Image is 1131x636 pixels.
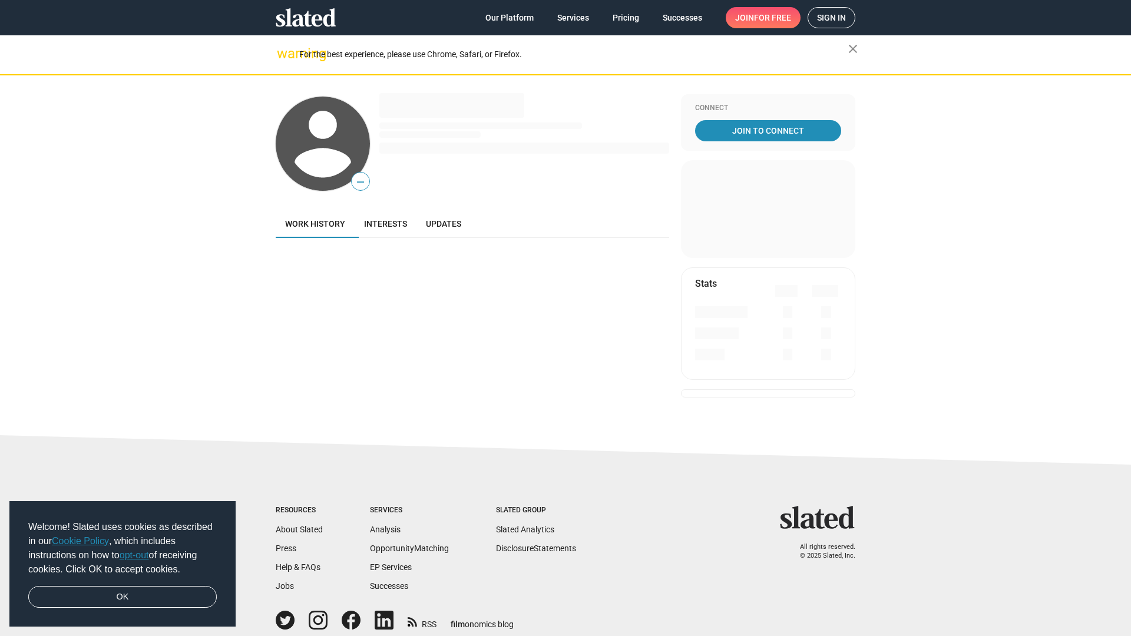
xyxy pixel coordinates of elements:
[496,544,576,553] a: DisclosureStatements
[120,550,149,560] a: opt-out
[697,120,839,141] span: Join To Connect
[370,525,401,534] a: Analysis
[726,7,801,28] a: Joinfor free
[476,7,543,28] a: Our Platform
[496,506,576,515] div: Slated Group
[370,581,408,591] a: Successes
[548,7,598,28] a: Services
[613,7,639,28] span: Pricing
[735,7,791,28] span: Join
[603,7,649,28] a: Pricing
[557,7,589,28] span: Services
[788,543,855,560] p: All rights reserved. © 2025 Slated, Inc.
[496,525,554,534] a: Slated Analytics
[299,47,848,62] div: For the best experience, please use Chrome, Safari, or Firefox.
[408,612,436,630] a: RSS
[370,562,412,572] a: EP Services
[276,525,323,534] a: About Slated
[695,277,717,290] mat-card-title: Stats
[28,520,217,577] span: Welcome! Slated uses cookies as described in our , which includes instructions on how to of recei...
[416,210,471,238] a: Updates
[355,210,416,238] a: Interests
[451,620,465,629] span: film
[276,562,320,572] a: Help & FAQs
[663,7,702,28] span: Successes
[485,7,534,28] span: Our Platform
[754,7,791,28] span: for free
[285,219,345,228] span: Work history
[277,47,291,61] mat-icon: warning
[695,104,841,113] div: Connect
[28,586,217,608] a: dismiss cookie message
[276,210,355,238] a: Work history
[276,544,296,553] a: Press
[52,536,109,546] a: Cookie Policy
[808,7,855,28] a: Sign in
[370,544,449,553] a: OpportunityMatching
[451,609,514,630] a: filmonomics blog
[846,42,860,56] mat-icon: close
[695,120,841,141] a: Join To Connect
[9,501,236,627] div: cookieconsent
[817,8,846,28] span: Sign in
[352,174,369,190] span: —
[426,219,461,228] span: Updates
[276,581,294,591] a: Jobs
[370,506,449,515] div: Services
[653,7,712,28] a: Successes
[276,506,323,515] div: Resources
[364,219,407,228] span: Interests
